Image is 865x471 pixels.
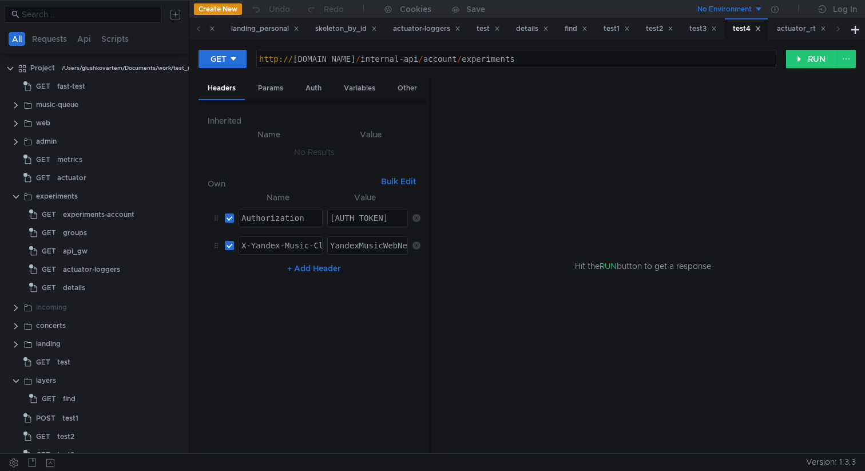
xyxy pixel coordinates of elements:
th: Name [217,128,320,141]
h6: Own [208,177,376,191]
button: Api [74,32,94,46]
div: api_gw [63,243,88,260]
div: test1 [604,23,630,35]
div: admin [36,133,57,150]
span: GET [42,261,56,278]
span: GET [42,279,56,296]
div: concerts [36,317,66,334]
span: GET [36,446,50,464]
div: actuator-loggers [393,23,461,35]
div: Headers [199,78,245,100]
div: Cookies [400,2,431,16]
span: GET [36,151,50,168]
div: details [63,279,85,296]
div: web [36,114,50,132]
div: test3 [689,23,717,35]
th: Name [234,191,323,204]
div: Project [30,60,55,77]
div: experiments [36,188,78,205]
button: RUN [786,50,837,68]
div: details [516,23,549,35]
span: GET [42,243,56,260]
button: Create New [194,3,242,15]
button: + Add Header [283,262,346,275]
span: POST [36,410,55,427]
span: Version: 1.3.3 [806,454,856,470]
h6: Inherited [208,114,420,128]
div: incoming [36,299,67,316]
div: music-queue [36,96,78,113]
button: GET [199,50,247,68]
button: All [9,32,25,46]
div: /Users/glushkovartem/Documents/work/test_mace/Project [62,60,224,77]
div: landing [36,335,61,353]
button: Scripts [98,32,132,46]
div: test4 [733,23,761,35]
th: Value [323,191,408,204]
div: find [63,390,76,407]
span: GET [42,224,56,242]
button: Bulk Edit [376,175,420,188]
div: layers [36,372,56,389]
div: test [57,354,70,371]
div: test2 [57,428,74,445]
span: GET [42,206,56,223]
div: actuator_rt [777,23,826,35]
div: test1 [62,410,78,427]
div: No Environment [697,4,752,15]
div: Log In [833,2,857,16]
span: GET [42,390,56,407]
div: experiments-account [63,206,134,223]
div: skeleton_by_id [315,23,377,35]
span: GET [36,428,50,445]
div: Auth [296,78,331,99]
span: GET [36,169,50,187]
span: Hit the button to get a response [575,260,711,272]
div: actuator-loggers [63,261,120,278]
div: landing_personal [231,23,299,35]
div: Variables [335,78,384,99]
button: Undo [242,1,298,18]
input: Search... [22,8,154,21]
button: Requests [29,32,70,46]
th: Value [320,128,420,141]
span: GET [36,354,50,371]
div: Params [249,78,292,99]
div: Undo [269,2,290,16]
div: test [477,23,500,35]
nz-embed-empty: No Results [294,147,335,157]
div: groups [63,224,87,242]
div: actuator [57,169,86,187]
div: find [565,23,588,35]
div: Save [466,5,485,13]
div: fast-test [57,78,85,95]
div: Redo [324,2,344,16]
span: GET [36,78,50,95]
div: test3 [57,446,74,464]
div: GET [211,53,227,65]
div: Other [388,78,426,99]
button: Redo [298,1,352,18]
span: RUN [600,261,617,271]
div: test2 [646,23,673,35]
div: metrics [57,151,82,168]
